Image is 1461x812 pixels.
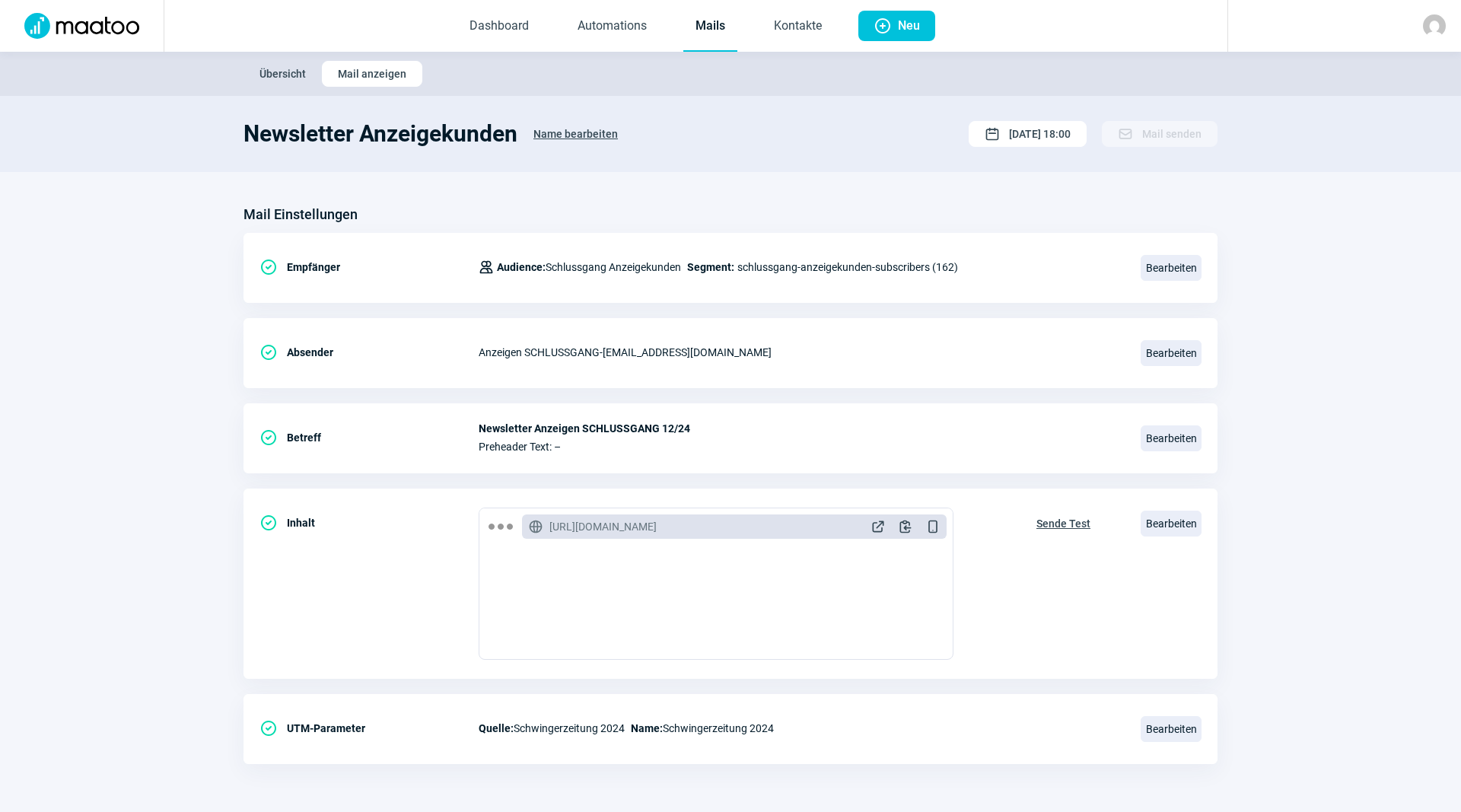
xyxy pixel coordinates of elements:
span: Schwingerzeitung 2024 [631,719,774,737]
span: Übersicht [259,62,306,86]
span: [DATE] 18:00 [1009,122,1071,146]
span: Schwingerzeitung 2024 [479,719,625,737]
img: Logo [15,13,148,39]
span: Name: [631,722,663,734]
span: Bearbeiten [1141,716,1202,742]
img: avatar [1423,14,1446,37]
span: Name bearbeiten [533,122,618,146]
button: Neu [858,11,935,41]
span: Neu [898,11,920,41]
h1: Newsletter Anzeigekunden [243,120,517,148]
button: [DATE] 18:00 [969,121,1087,147]
div: schlussgang-anzeigekunden-subscribers (162) [479,252,958,282]
span: Bearbeiten [1141,255,1202,281]
span: Audience: [497,261,546,273]
span: Bearbeiten [1141,511,1202,537]
div: Empfänger [259,252,479,282]
span: Mail senden [1142,122,1202,146]
button: Mail anzeigen [322,61,422,87]
span: Segment: [687,258,734,276]
span: Bearbeiten [1141,340,1202,366]
a: Dashboard [457,2,541,52]
a: Kontakte [762,2,834,52]
button: Übersicht [243,61,322,87]
span: Newsletter Anzeigen SCHLUSSGANG 12/24 [479,422,1122,435]
a: Mails [683,2,737,52]
span: Quelle: [479,722,514,734]
span: Schlussgang Anzeigekunden [497,258,681,276]
span: [URL][DOMAIN_NAME] [549,519,657,534]
div: Anzeigen SCHLUSSGANG - [EMAIL_ADDRESS][DOMAIN_NAME] [479,337,1122,368]
span: Sende Test [1036,511,1090,536]
div: UTM-Parameter [259,713,479,744]
div: Inhalt [259,508,479,538]
a: Automations [565,2,659,52]
div: Absender [259,337,479,368]
h3: Mail Einstellungen [243,202,358,227]
button: Sende Test [1020,508,1106,537]
span: Preheader Text: – [479,441,1122,453]
button: Name bearbeiten [517,120,634,148]
div: Betreff [259,422,479,453]
span: Mail anzeigen [338,62,406,86]
span: Bearbeiten [1141,425,1202,451]
button: Mail senden [1102,121,1217,147]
